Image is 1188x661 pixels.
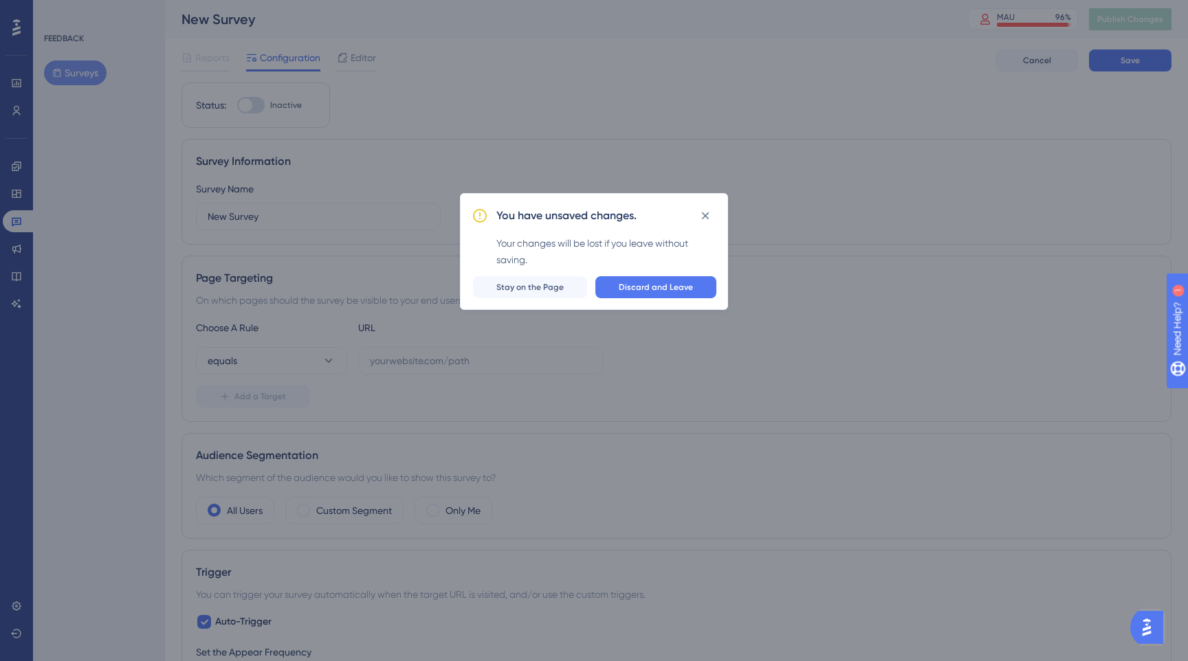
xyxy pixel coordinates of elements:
[1130,607,1171,648] iframe: UserGuiding AI Assistant Launcher
[32,3,86,20] span: Need Help?
[619,282,693,293] span: Discard and Leave
[496,235,716,268] div: Your changes will be lost if you leave without saving.
[496,282,564,293] span: Stay on the Page
[496,208,637,224] h2: You have unsaved changes.
[96,7,100,18] div: 1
